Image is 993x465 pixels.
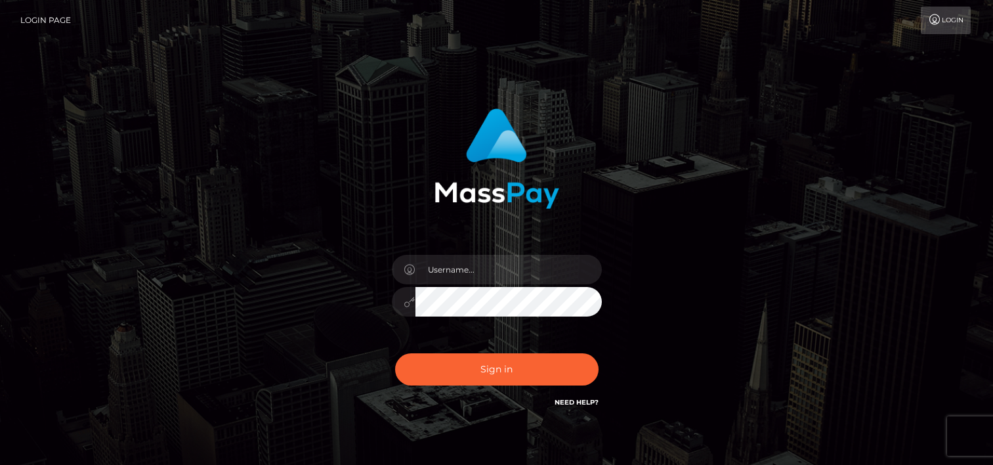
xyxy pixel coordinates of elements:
[434,108,559,209] img: MassPay Login
[415,255,602,284] input: Username...
[395,353,599,386] button: Sign in
[921,7,971,34] a: Login
[555,398,599,407] a: Need Help?
[20,7,71,34] a: Login Page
